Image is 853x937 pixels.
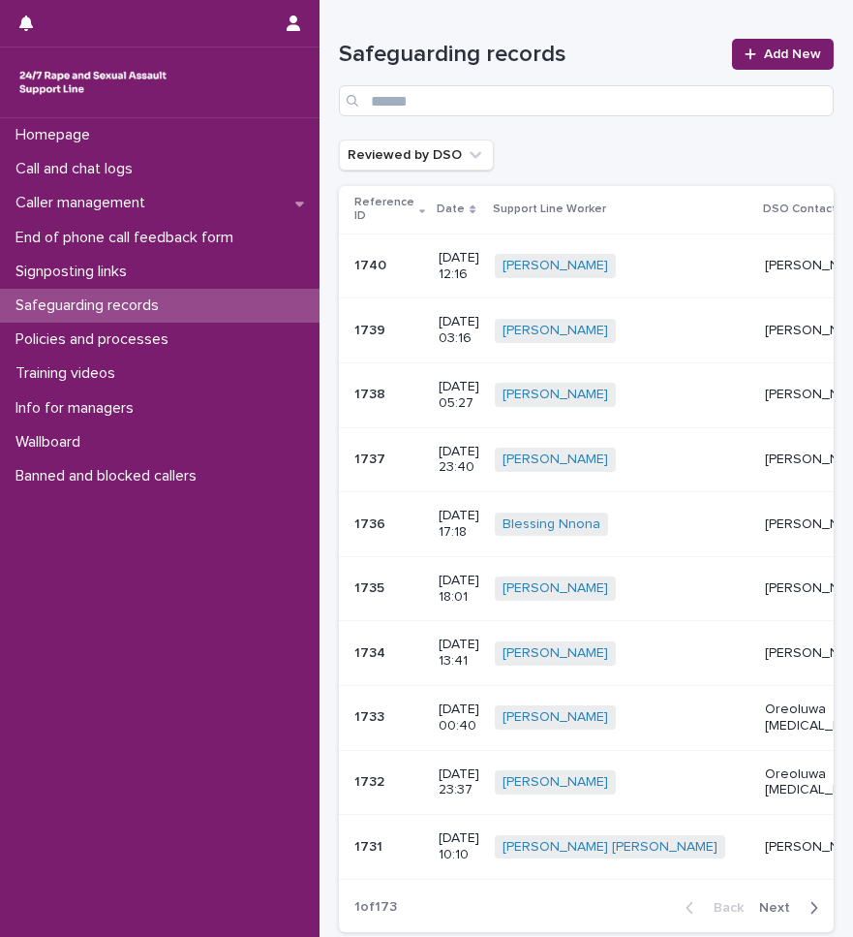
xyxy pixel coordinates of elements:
p: Safeguarding records [8,297,174,315]
p: [DATE] 13:41 [439,637,479,670]
p: 1732 [354,770,388,791]
p: [DATE] 10:10 [439,830,479,863]
a: [PERSON_NAME] [503,645,608,662]
span: Back [702,901,744,915]
p: Reference ID [354,192,414,228]
button: Next [751,899,834,917]
p: 1738 [354,383,389,403]
p: [DATE] 05:27 [439,379,479,412]
p: Call and chat logs [8,160,148,178]
img: rhQMoQhaT3yELyF149Cw [15,63,170,102]
p: [DATE] 23:37 [439,766,479,799]
p: 1737 [354,448,389,468]
a: [PERSON_NAME] [503,323,608,339]
p: [DATE] 12:16 [439,250,479,283]
input: Search [339,85,834,116]
a: [PERSON_NAME] [503,774,608,791]
p: 1735 [354,577,388,597]
p: [DATE] 18:01 [439,573,479,606]
p: [DATE] 00:40 [439,702,479,734]
p: Wallboard [8,433,96,452]
p: 1733 [354,705,388,726]
a: [PERSON_NAME] [503,580,608,597]
span: Next [759,901,802,915]
p: [DATE] 17:18 [439,508,479,541]
p: Training videos [8,364,131,383]
p: End of phone call feedback form [8,229,249,247]
a: [PERSON_NAME] [PERSON_NAME] [503,839,717,856]
p: Policies and processes [8,330,184,349]
a: [PERSON_NAME] [503,452,608,468]
button: Back [670,899,751,917]
p: Caller management [8,194,161,212]
p: [DATE] 23:40 [439,444,479,477]
p: 1 of 173 [339,884,412,931]
h1: Safeguarding records [339,41,720,69]
p: [DATE] 03:16 [439,314,479,347]
button: Reviewed by DSO [339,140,494,171]
p: Signposting links [8,263,142,281]
p: Homepage [8,126,106,144]
p: 1731 [354,835,386,856]
p: Banned and blocked callers [8,467,212,485]
p: 1734 [354,641,389,662]
a: [PERSON_NAME] [503,258,608,274]
p: 1739 [354,319,389,339]
a: Blessing Nnona [503,516,600,533]
a: [PERSON_NAME] [503,387,608,403]
p: Info for managers [8,399,149,418]
p: Support Line Worker [493,199,606,220]
span: Add New [764,47,821,61]
p: 1736 [354,513,389,533]
a: Add New [732,39,834,70]
p: DSO Contacted [763,199,851,220]
p: 1740 [354,254,390,274]
a: [PERSON_NAME] [503,709,608,726]
p: Date [437,199,465,220]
